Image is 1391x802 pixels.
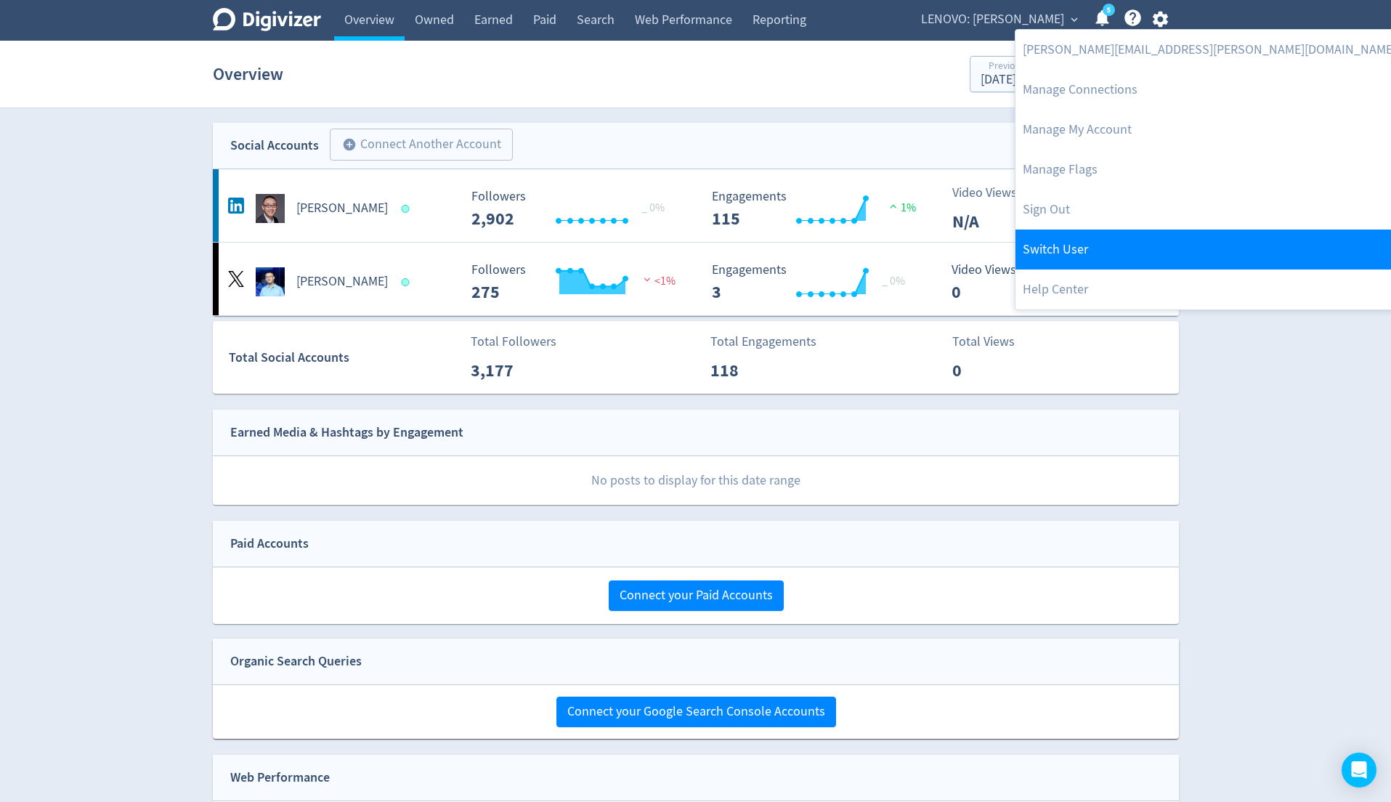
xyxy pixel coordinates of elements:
[1342,753,1376,787] div: Open Intercom Messenger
